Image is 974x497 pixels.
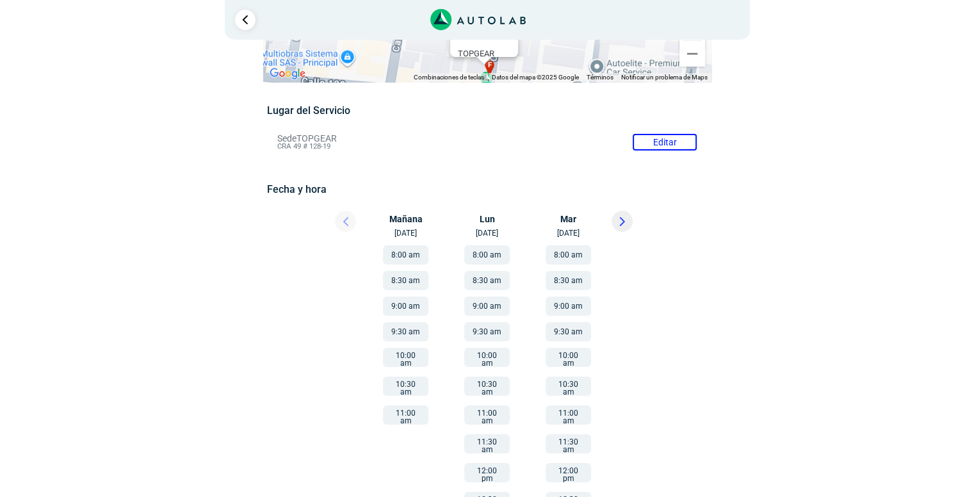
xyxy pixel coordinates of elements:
[464,271,510,290] button: 8:30 am
[458,49,518,68] div: CRA 49 # 128-19
[464,322,510,341] button: 9:30 am
[430,13,526,25] a: Link al sitio de autolab
[235,10,256,30] a: Ir al paso anterior
[464,245,510,265] button: 8:00 am
[546,405,591,425] button: 11:00 am
[490,15,521,45] button: Cerrar
[546,322,591,341] button: 9:30 am
[621,74,708,81] a: Notificar un problema de Maps
[383,348,428,367] button: 10:00 am
[464,297,510,316] button: 9:00 am
[267,104,707,117] h5: Lugar del Servicio
[383,377,428,396] button: 10:30 am
[546,271,591,290] button: 8:30 am
[266,65,309,82] img: Google
[383,405,428,425] button: 11:00 am
[464,405,510,425] button: 11:00 am
[464,463,510,482] button: 12:00 pm
[464,377,510,396] button: 10:30 am
[587,74,613,81] a: Términos (se abre en una nueva pestaña)
[266,65,309,82] a: Abre esta zona en Google Maps (se abre en una nueva ventana)
[679,41,705,67] button: Reducir
[414,73,484,82] button: Combinaciones de teclas
[546,434,591,453] button: 11:30 am
[458,49,494,58] b: TOPGEAR
[383,297,428,316] button: 9:00 am
[546,245,591,265] button: 8:00 am
[464,434,510,453] button: 11:30 am
[267,183,707,195] h5: Fecha y hora
[383,322,428,341] button: 9:30 am
[464,348,510,367] button: 10:00 am
[383,271,428,290] button: 8:30 am
[546,463,591,482] button: 12:00 pm
[383,245,428,265] button: 8:00 am
[492,74,579,81] span: Datos del mapa ©2025 Google
[546,348,591,367] button: 10:00 am
[546,377,591,396] button: 10:30 am
[487,60,491,71] span: f
[546,297,591,316] button: 9:00 am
